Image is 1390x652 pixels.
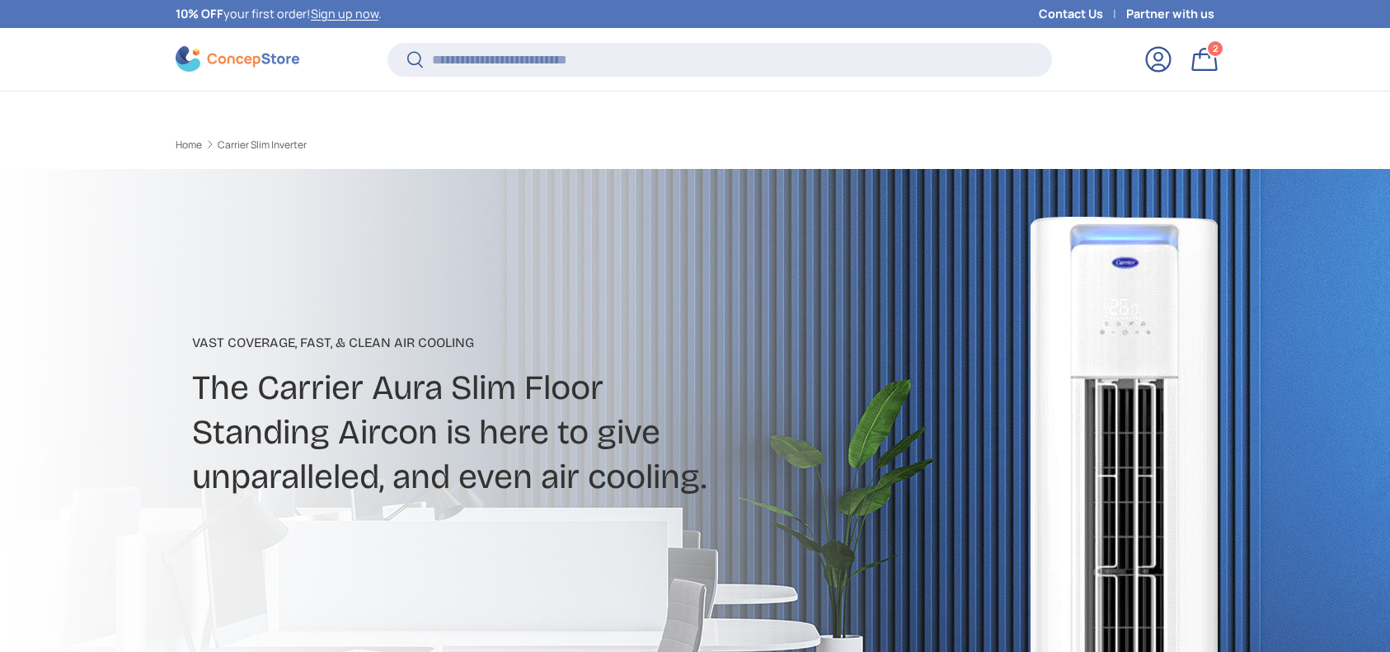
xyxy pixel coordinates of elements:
a: Contact Us [1039,5,1126,23]
img: ConcepStore [176,46,299,72]
strong: 10% OFF [176,6,223,21]
a: Partner with us [1126,5,1214,23]
h2: The Carrier Aura Slim Floor Standing Aircon is here to give unparalleled, and even air cooling. [192,366,825,500]
a: Carrier Slim Inverter [218,140,307,150]
p: Vast Coverage, Fast, & Clean Air Cooling [192,333,825,353]
span: 2 [1213,42,1219,54]
p: your first order! . [176,5,382,23]
a: Sign up now [311,6,378,21]
nav: Breadcrumbs [176,138,726,152]
a: Home [176,140,202,150]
